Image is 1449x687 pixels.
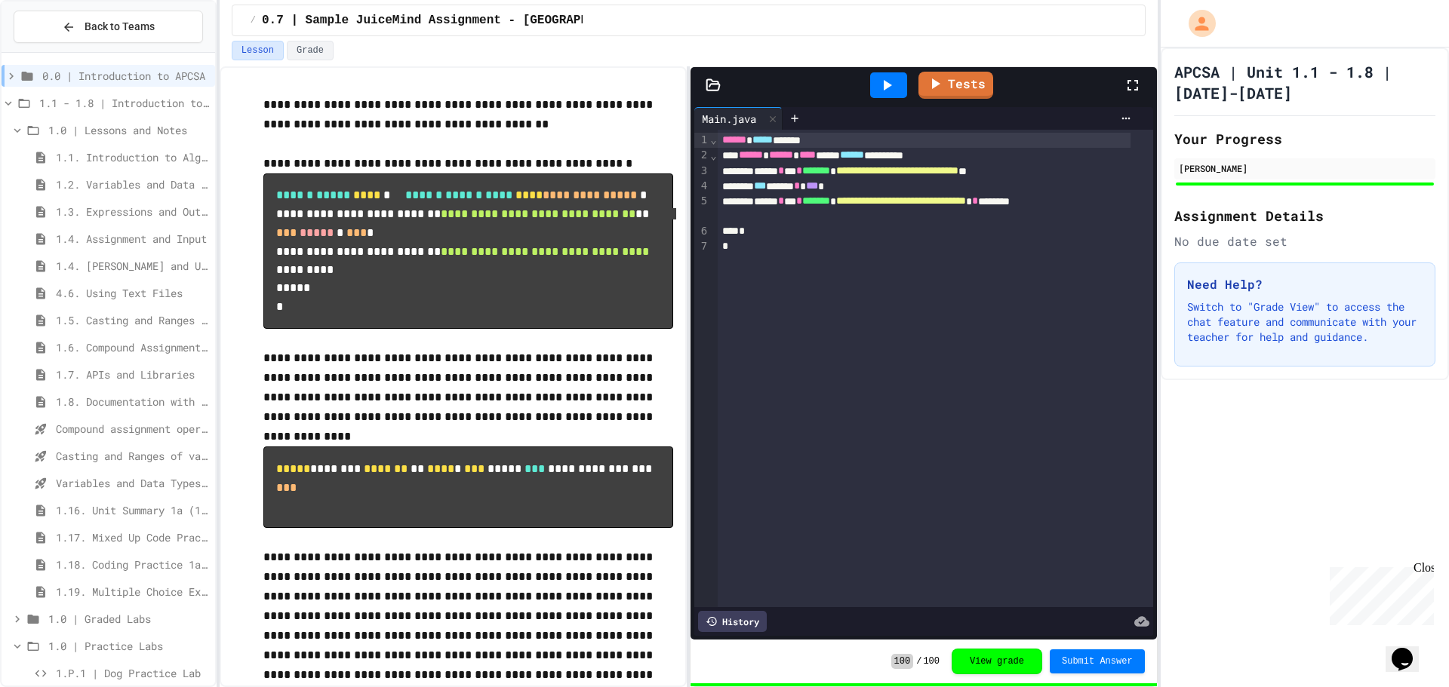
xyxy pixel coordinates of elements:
[709,133,717,146] span: Fold line
[1050,649,1145,673] button: Submit Answer
[709,149,717,161] span: Fold line
[1187,275,1423,293] h3: Need Help?
[56,339,209,355] span: 1.6. Compound Assignment Operators
[56,285,209,301] span: 4.6. Using Text Files
[1179,161,1431,175] div: [PERSON_NAME]
[1174,128,1435,149] h2: Your Progress
[1174,205,1435,226] h2: Assignment Details
[952,649,1042,674] button: View grade
[1174,61,1435,103] h1: APCSA | Unit 1.1 - 1.8 | [DATE]-[DATE]
[6,6,104,96] div: Chat with us now!Close
[42,68,209,84] span: 0.0 | Introduction to APCSA
[56,204,209,219] span: 1.3. Expressions and Output [New]
[39,95,209,111] span: 1.1 - 1.8 | Introduction to Java
[56,176,209,192] span: 1.2. Variables and Data Types
[56,448,209,464] span: Casting and Ranges of variables - Quiz
[698,611,767,632] div: History
[916,655,921,667] span: /
[56,394,209,409] span: 1.8. Documentation with Comments and Preconditions
[694,148,709,163] div: 2
[694,107,783,130] div: Main.java
[14,11,203,43] button: Back to Teams
[694,224,709,239] div: 6
[56,258,209,274] span: 1.4. [PERSON_NAME] and User Input
[1174,232,1435,250] div: No due date set
[85,19,155,35] span: Back to Teams
[56,312,209,328] span: 1.5. Casting and Ranges of Values
[56,557,209,572] span: 1.18. Coding Practice 1a (1.1-1.6)
[48,611,209,627] span: 1.0 | Graded Labs
[48,122,209,138] span: 1.0 | Lessons and Notes
[694,111,764,127] div: Main.java
[56,421,209,437] span: Compound assignment operators - Quiz
[1324,561,1434,625] iframe: chat widget
[262,11,646,29] span: 0.7 | Sample JuiceMind Assignment - [GEOGRAPHIC_DATA]
[56,584,209,600] span: 1.19. Multiple Choice Exercises for Unit 1a (1.1-1.6)
[56,502,209,518] span: 1.16. Unit Summary 1a (1.1-1.6)
[56,149,209,165] span: 1.1. Introduction to Algorithms, Programming, and Compilers
[694,179,709,194] div: 4
[287,41,334,60] button: Grade
[694,239,709,254] div: 7
[1187,299,1423,345] p: Switch to "Grade View" to access the chat feature and communicate with your teacher for help and ...
[56,529,209,545] span: 1.17. Mixed Up Code Practice 1.1-1.6
[1173,6,1220,41] div: My Account
[232,41,284,60] button: Lesson
[891,654,914,669] span: 100
[918,72,993,99] a: Tests
[56,367,209,382] span: 1.7. APIs and Libraries
[694,194,709,224] div: 5
[48,638,209,654] span: 1.0 | Practice Labs
[1386,627,1434,672] iframe: chat widget
[56,475,209,491] span: Variables and Data Types - Quiz
[694,164,709,179] div: 3
[923,655,940,667] span: 100
[694,133,709,148] div: 1
[56,665,209,681] span: 1.P.1 | Dog Practice Lab
[251,14,256,26] span: /
[1062,655,1133,667] span: Submit Answer
[56,231,209,247] span: 1.4. Assignment and Input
